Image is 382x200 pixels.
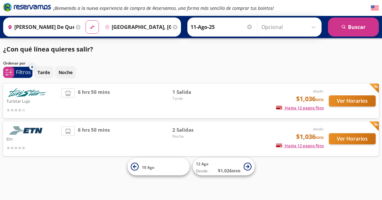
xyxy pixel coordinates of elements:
[128,158,190,176] button: 10 Ago
[371,4,379,12] button: English
[328,17,379,37] button: Buscar
[78,126,110,151] span: 6 hrs 50 mins
[142,164,154,170] span: 10 Ago
[193,158,255,176] button: 12 AgoDesde:$1,026MXN
[218,167,240,174] span: $ 1,026
[196,161,208,167] span: 12 Ago
[316,97,324,102] small: MXN
[34,66,53,79] button: Tarde
[172,134,217,139] span: Noche
[3,60,25,66] p: Ordenar por
[16,68,31,76] p: Filtros
[6,126,48,135] img: Etn
[59,69,73,76] p: Noche
[196,168,208,174] span: Desde:
[276,143,324,148] span: Hasta 12 pagos fijos
[296,94,324,104] span: $1,036
[78,88,110,114] span: 6 hrs 50 mins
[55,66,76,79] button: Noche
[102,19,171,35] input: Buscar Destino
[316,135,324,140] small: MXN
[261,19,318,35] input: Opcional
[6,97,58,105] p: Turistar Lujo
[6,135,58,142] p: Etn
[296,132,324,141] span: $1,036
[3,45,93,54] p: ¿Con qué línea quieres salir?
[276,105,324,111] span: Hasta 12 pagos fijos
[3,67,32,78] button: 0Filtros
[329,133,376,144] button: Ver Horarios
[172,96,217,101] span: Tarde
[53,5,274,11] em: ¡Bienvenido a la nueva experiencia de compra de Reservamos, una forma más sencilla de comprar tus...
[31,65,33,70] span: 0
[313,126,324,132] em: desde:
[5,19,74,35] input: Buscar Origen
[3,2,51,14] a: Brand Logo
[329,95,376,107] button: Ver Horarios
[38,69,50,76] p: Tarde
[232,169,240,173] small: MXN
[3,2,51,12] i: Brand Logo
[313,88,324,94] em: desde:
[6,88,48,97] img: Turistar Lujo
[172,126,217,134] span: 2 Salidas
[172,88,217,96] span: 1 Salida
[191,19,253,35] input: Elegir Fecha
